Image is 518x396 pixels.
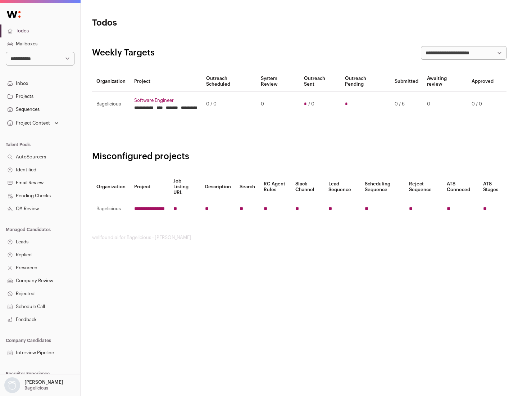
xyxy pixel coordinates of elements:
[341,71,390,92] th: Outreach Pending
[390,92,423,117] td: 0 / 6
[405,174,443,200] th: Reject Sequence
[92,151,506,162] h2: Misconfigured projects
[134,98,197,103] a: Software Engineer
[92,71,130,92] th: Organization
[92,47,155,59] h2: Weekly Targets
[259,174,291,200] th: RC Agent Rules
[202,92,256,117] td: 0 / 0
[24,385,48,391] p: Bagelicious
[235,174,259,200] th: Search
[169,174,201,200] th: Job Listing URL
[201,174,235,200] th: Description
[6,118,60,128] button: Open dropdown
[467,71,498,92] th: Approved
[6,120,50,126] div: Project Context
[467,92,498,117] td: 0 / 0
[423,92,467,117] td: 0
[92,174,130,200] th: Organization
[300,71,341,92] th: Outreach Sent
[92,235,506,240] footer: wellfound:ai for Bagelicious - [PERSON_NAME]
[202,71,256,92] th: Outreach Scheduled
[324,174,360,200] th: Lead Sequence
[291,174,324,200] th: Slack Channel
[24,379,63,385] p: [PERSON_NAME]
[256,92,299,117] td: 0
[92,92,130,117] td: Bagelicious
[423,71,467,92] th: Awaiting review
[3,7,24,22] img: Wellfound
[92,200,130,218] td: Bagelicious
[479,174,506,200] th: ATS Stages
[256,71,299,92] th: System Review
[130,174,169,200] th: Project
[390,71,423,92] th: Submitted
[4,377,20,393] img: nopic.png
[360,174,405,200] th: Scheduling Sequence
[442,174,478,200] th: ATS Conneced
[308,101,314,107] span: / 0
[130,71,202,92] th: Project
[92,17,230,29] h1: Todos
[3,377,65,393] button: Open dropdown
